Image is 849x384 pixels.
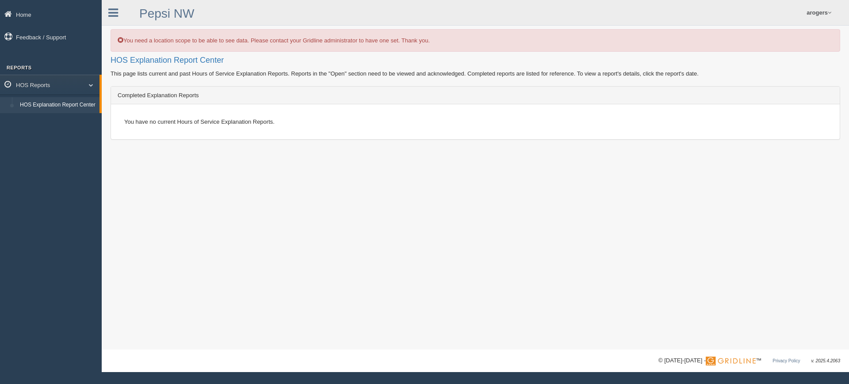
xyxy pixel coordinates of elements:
div: You need a location scope to be able to see data. Please contact your Gridline administrator to h... [111,29,840,52]
img: Gridline [706,357,756,365]
a: Pepsi NW [139,7,194,20]
div: © [DATE]-[DATE] - ™ [658,356,840,365]
div: Completed Explanation Reports [111,87,840,104]
span: v. 2025.4.2063 [811,358,840,363]
a: HOS Explanation Report Center [16,97,99,113]
div: You have no current Hours of Service Explanation Reports. [118,111,833,133]
a: Privacy Policy [773,358,800,363]
h2: HOS Explanation Report Center [111,56,840,65]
